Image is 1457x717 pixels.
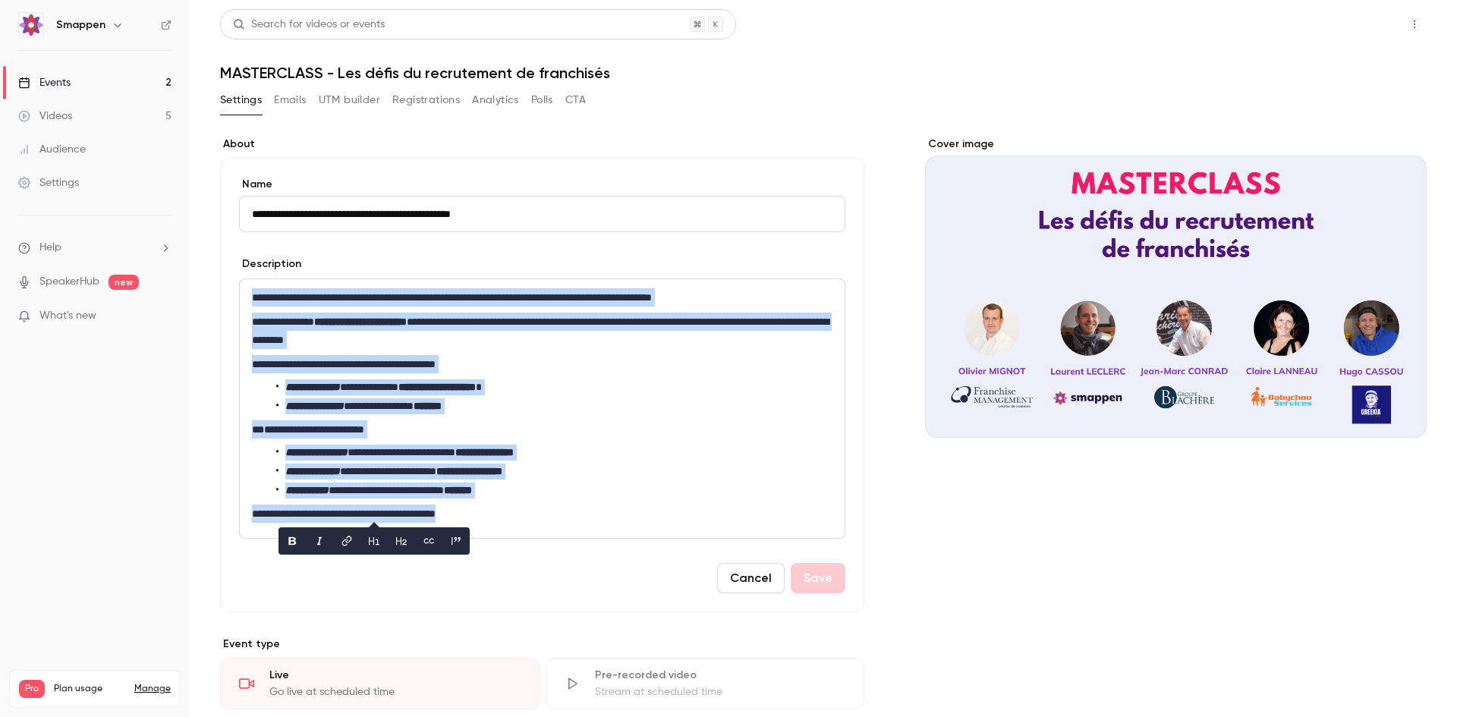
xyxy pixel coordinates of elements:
p: Event type [220,637,864,652]
div: Pre-recorded videoStream at scheduled time [546,658,865,709]
div: editor [240,279,845,538]
button: Emails [274,88,306,112]
button: Share [1330,9,1390,39]
span: Plan usage [54,683,125,695]
button: UTM builder [319,88,380,112]
section: description [239,278,845,539]
div: Stream at scheduled time [595,684,846,700]
span: Pro [19,680,45,698]
label: Name [239,177,845,192]
div: Audience [18,142,86,157]
button: Registrations [392,88,460,112]
div: Live [269,668,521,683]
section: Cover image [925,137,1427,438]
div: LiveGo live at scheduled time [220,658,540,709]
button: Analytics [472,88,519,112]
iframe: Noticeable Trigger [153,310,172,323]
div: Events [18,75,71,90]
li: help-dropdown-opener [18,240,172,256]
button: blockquote [444,529,468,553]
h1: MASTERCLASS - Les défis du recrutement de franchisés [220,64,1427,82]
div: Videos [18,108,72,124]
span: What's new [39,308,96,324]
div: Search for videos or events [233,17,385,33]
button: Cancel [717,563,785,593]
button: Polls [531,88,553,112]
button: link [335,529,359,553]
h6: Smappen [56,17,105,33]
span: new [109,275,139,290]
span: Help [39,240,61,256]
button: CTA [565,88,586,112]
a: Manage [134,683,171,695]
button: italic [307,529,332,553]
label: Description [239,256,301,272]
img: Smappen [19,13,43,37]
div: Settings [18,175,79,190]
div: Pre-recorded video [595,668,846,683]
a: SpeakerHub [39,274,99,290]
button: bold [280,529,304,553]
div: Go live at scheduled time [269,684,521,700]
label: About [220,137,864,152]
label: Cover image [925,137,1427,152]
button: Settings [220,88,262,112]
